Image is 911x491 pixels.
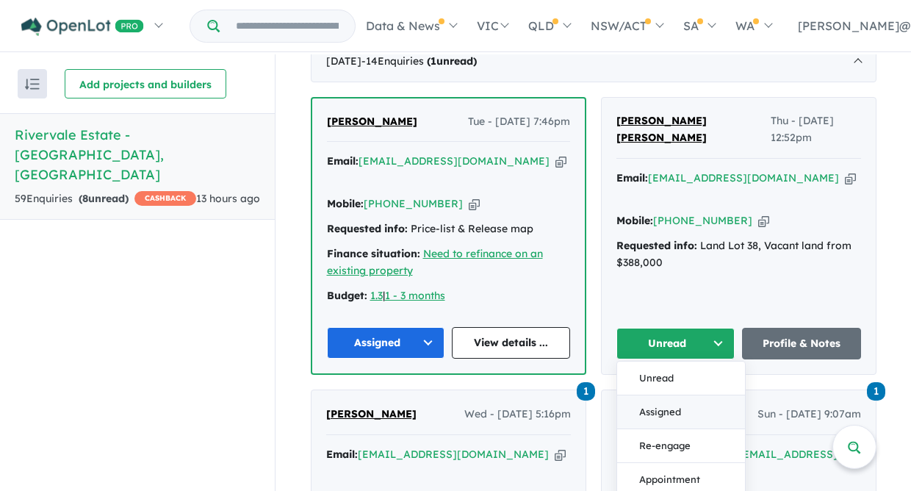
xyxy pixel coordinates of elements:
[431,54,436,68] span: 1
[616,237,861,273] div: Land Lot 38, Vacant land from $388,000
[134,191,196,206] span: CASHBACK
[327,247,543,278] a: Need to refinance on an existing property
[469,196,480,212] button: Copy
[364,197,463,210] a: [PHONE_NUMBER]
[771,112,861,148] span: Thu - [DATE] 12:52pm
[867,382,885,401] span: 1
[358,448,549,461] a: [EMAIL_ADDRESS][DOMAIN_NAME]
[616,171,648,184] strong: Email:
[452,327,570,359] a: View details ...
[15,190,196,208] div: 59 Enquir ies
[327,115,417,128] span: [PERSON_NAME]
[311,41,876,82] div: [DATE]
[577,382,595,401] span: 1
[327,287,570,305] div: |
[326,448,358,461] strong: Email:
[577,381,595,401] a: 1
[616,328,735,359] button: Unread
[617,362,745,395] button: Unread
[427,54,477,68] strong: ( unread)
[617,395,745,429] button: Assigned
[648,171,839,184] a: [EMAIL_ADDRESS][DOMAIN_NAME]
[196,192,260,205] span: 13 hours ago
[15,125,260,184] h5: Rivervale Estate - [GEOGRAPHIC_DATA] , [GEOGRAPHIC_DATA]
[468,113,570,131] span: Tue - [DATE] 7:46pm
[223,10,352,42] input: Try estate name, suburb, builder or developer
[327,247,420,260] strong: Finance situation:
[327,222,408,235] strong: Requested info:
[616,114,707,145] span: [PERSON_NAME] [PERSON_NAME]
[616,214,653,227] strong: Mobile:
[616,112,771,148] a: [PERSON_NAME] [PERSON_NAME]
[757,406,861,423] span: Sun - [DATE] 9:07am
[327,113,417,131] a: [PERSON_NAME]
[464,406,571,423] span: Wed - [DATE] 5:16pm
[867,381,885,401] a: 1
[361,54,477,68] span: - 14 Enquir ies
[359,154,550,168] a: [EMAIL_ADDRESS][DOMAIN_NAME]
[21,18,144,36] img: Openlot PRO Logo White
[385,289,445,302] a: 1 - 3 months
[742,328,861,359] a: Profile & Notes
[616,239,697,252] strong: Requested info:
[555,154,566,169] button: Copy
[327,289,367,302] strong: Budget:
[758,213,769,229] button: Copy
[327,154,359,168] strong: Email:
[653,214,752,227] a: [PHONE_NUMBER]
[79,192,129,205] strong: ( unread)
[370,289,383,302] a: 1.3
[845,171,856,186] button: Copy
[327,221,570,238] div: Price-list & Release map
[25,79,40,90] img: sort.svg
[327,197,364,210] strong: Mobile:
[326,406,417,423] a: [PERSON_NAME]
[555,447,566,462] button: Copy
[326,407,417,420] span: [PERSON_NAME]
[82,192,88,205] span: 8
[327,327,445,359] button: Assigned
[617,429,745,463] button: Re-engage
[65,69,226,98] button: Add projects and builders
